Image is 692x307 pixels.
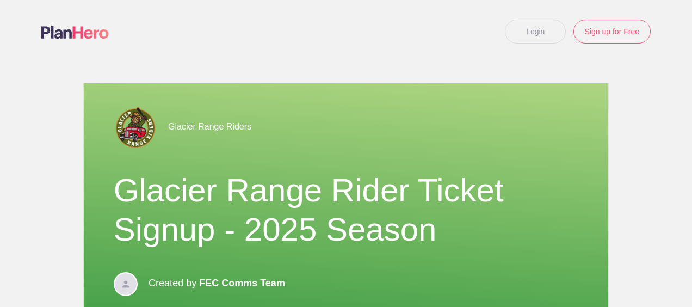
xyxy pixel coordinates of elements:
img: Davatar [114,272,138,296]
a: Login [505,20,566,44]
img: Rangeriders [114,106,157,149]
h1: Glacier Range Rider Ticket Signup - 2025 Season [114,171,579,249]
a: Sign up for Free [573,20,651,44]
p: Created by [149,271,285,295]
img: Logo main planhero [41,26,109,39]
span: FEC Comms Team [199,278,285,288]
div: Glacier Range Riders [114,105,579,149]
